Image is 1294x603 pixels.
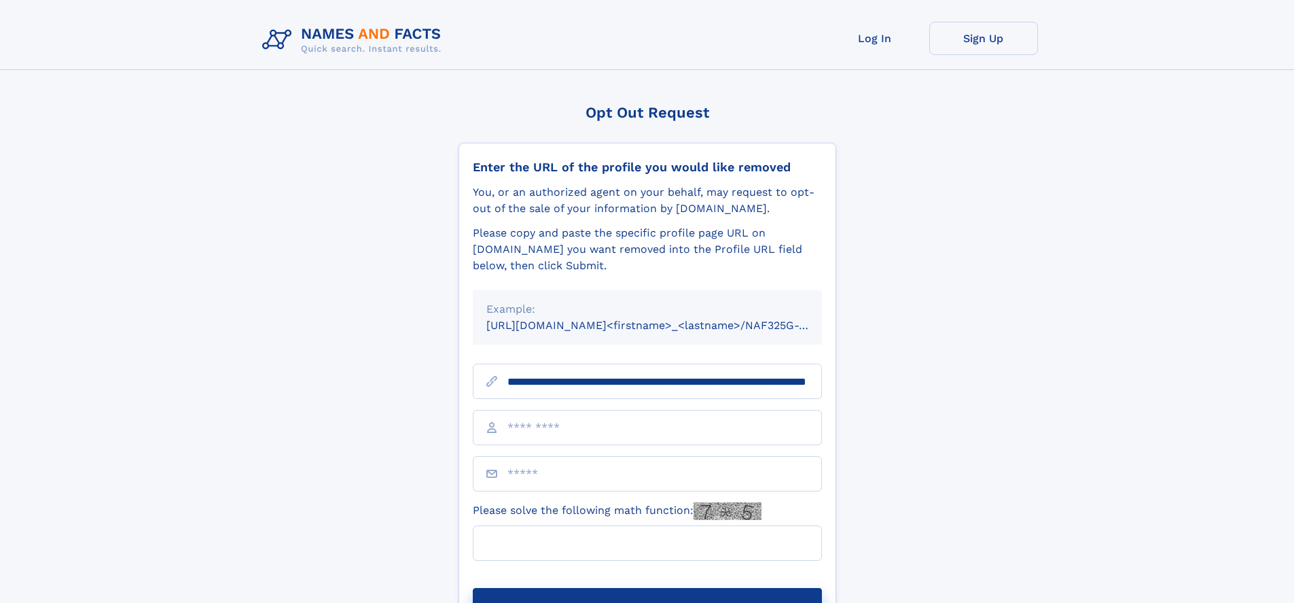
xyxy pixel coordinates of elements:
[473,502,761,520] label: Please solve the following math function:
[473,184,822,217] div: You, or an authorized agent on your behalf, may request to opt-out of the sale of your informatio...
[257,22,452,58] img: Logo Names and Facts
[473,160,822,175] div: Enter the URL of the profile you would like removed
[821,22,929,55] a: Log In
[929,22,1038,55] a: Sign Up
[486,301,808,317] div: Example:
[486,319,848,332] small: [URL][DOMAIN_NAME]<firstname>_<lastname>/NAF325G-xxxxxxxx
[459,104,836,121] div: Opt Out Request
[473,225,822,274] div: Please copy and paste the specific profile page URL on [DOMAIN_NAME] you want removed into the Pr...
